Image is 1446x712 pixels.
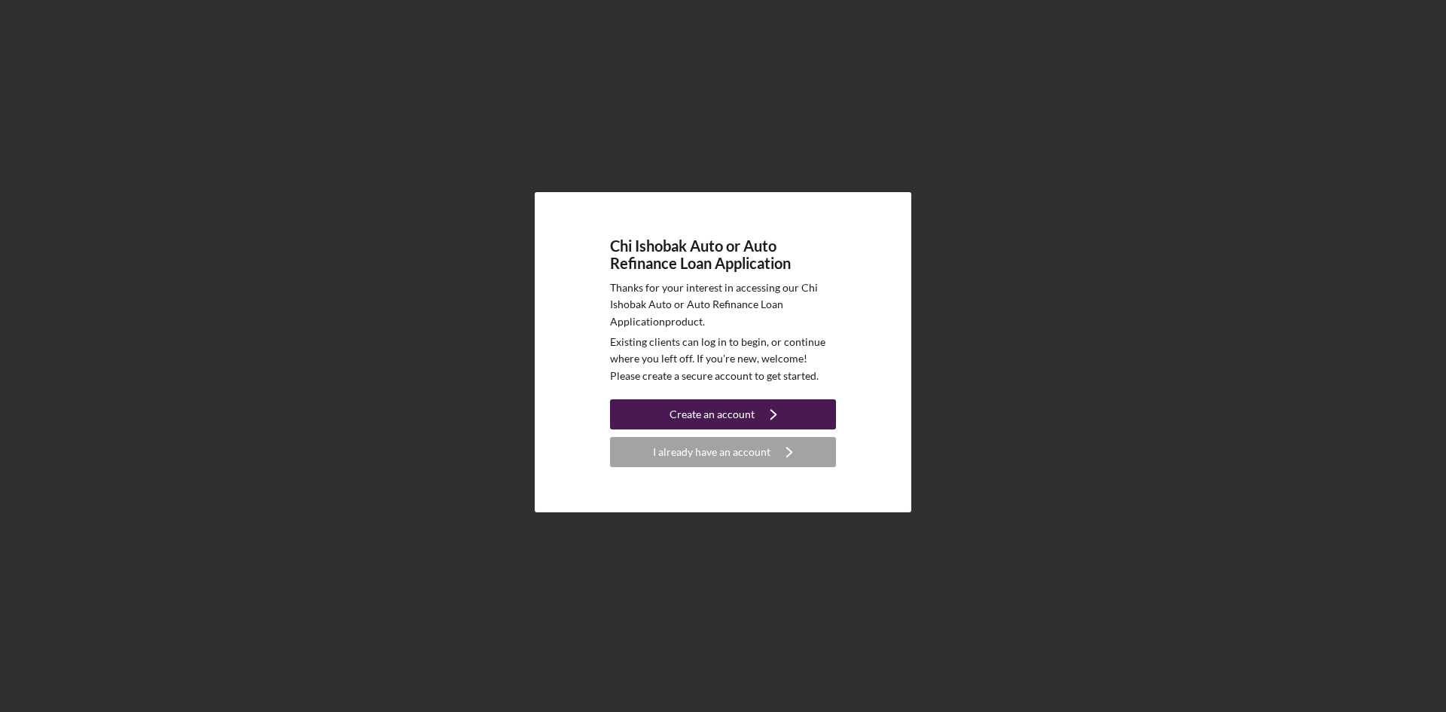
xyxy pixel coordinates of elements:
button: I already have an account [610,437,836,467]
p: Thanks for your interest in accessing our Chi Ishobak Auto or Auto Refinance Loan Application pro... [610,280,836,330]
div: Create an account [670,399,755,429]
a: Create an account [610,399,836,433]
div: I already have an account [653,437,770,467]
button: Create an account [610,399,836,429]
p: Existing clients can log in to begin, or continue where you left off. If you're new, welcome! Ple... [610,334,836,384]
h4: Chi Ishobak Auto or Auto Refinance Loan Application [610,237,836,272]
